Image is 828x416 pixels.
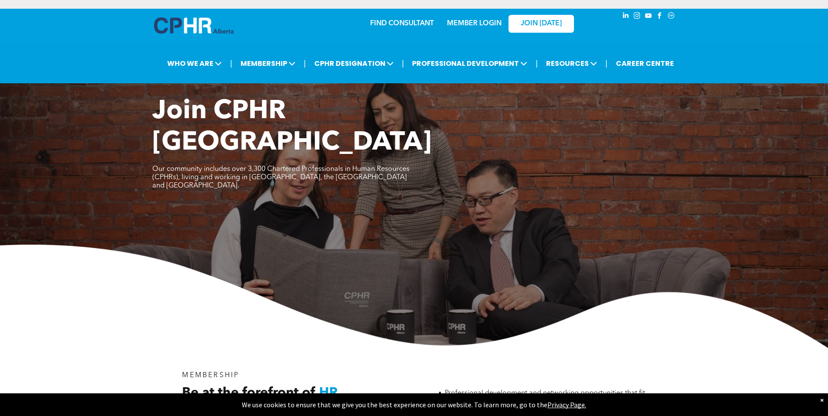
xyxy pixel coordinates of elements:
[238,55,298,72] span: MEMBERSHIP
[304,55,306,72] li: |
[621,11,631,23] a: linkedin
[547,400,586,409] a: Privacy Page.
[152,166,409,189] span: Our community includes over 3,300 Chartered Professionals in Human Resources (CPHRs), living and ...
[445,390,645,405] span: Professional development and networking opportunities that fit your schedule and help advance you...
[319,386,338,399] span: HR
[605,55,608,72] li: |
[154,17,234,34] img: A blue and white logo for cp alberta
[370,20,434,27] a: FIND CONSULTANT
[182,372,239,379] span: MEMBERSHIP
[409,55,530,72] span: PROFESSIONAL DEVELOPMENT
[820,396,824,404] div: Dismiss notification
[521,20,562,28] span: JOIN [DATE]
[312,55,396,72] span: CPHR DESIGNATION
[152,99,432,156] span: Join CPHR [GEOGRAPHIC_DATA]
[655,11,665,23] a: facebook
[230,55,232,72] li: |
[667,11,676,23] a: Social network
[543,55,600,72] span: RESOURCES
[508,15,574,33] a: JOIN [DATE]
[613,55,677,72] a: CAREER CENTRE
[536,55,538,72] li: |
[165,55,224,72] span: WHO WE ARE
[447,20,502,27] a: MEMBER LOGIN
[182,386,316,399] span: Be at the forefront of
[402,55,404,72] li: |
[632,11,642,23] a: instagram
[644,11,653,23] a: youtube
